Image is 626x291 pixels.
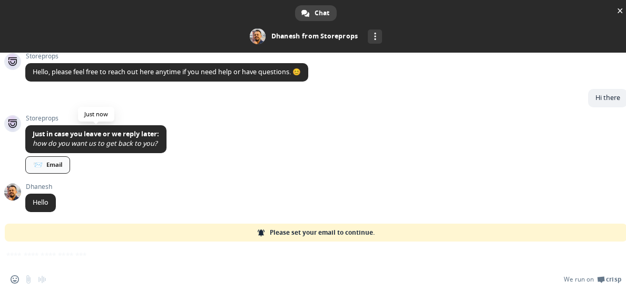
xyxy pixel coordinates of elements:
[25,115,167,122] span: Storeprops
[606,275,621,284] span: Crisp
[295,5,337,21] a: Chat
[33,129,159,138] span: Just in case you leave or we reply later:
[315,5,329,21] span: Chat
[33,139,157,148] span: how do you want us to get back to you?
[33,67,301,76] span: Hello, please feel free to reach out here anytime if you need help or have questions. 😊
[33,160,43,169] span: 📨
[11,275,19,284] span: Insert an emoji
[564,275,594,284] span: We run on
[614,5,625,16] span: Close chat
[25,183,56,190] span: Dhanesh
[33,198,48,207] span: Hello
[564,275,621,284] a: We run onCrisp
[595,93,620,102] span: Hi there
[270,224,375,242] span: Please set your email to continue.
[25,156,70,174] a: Email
